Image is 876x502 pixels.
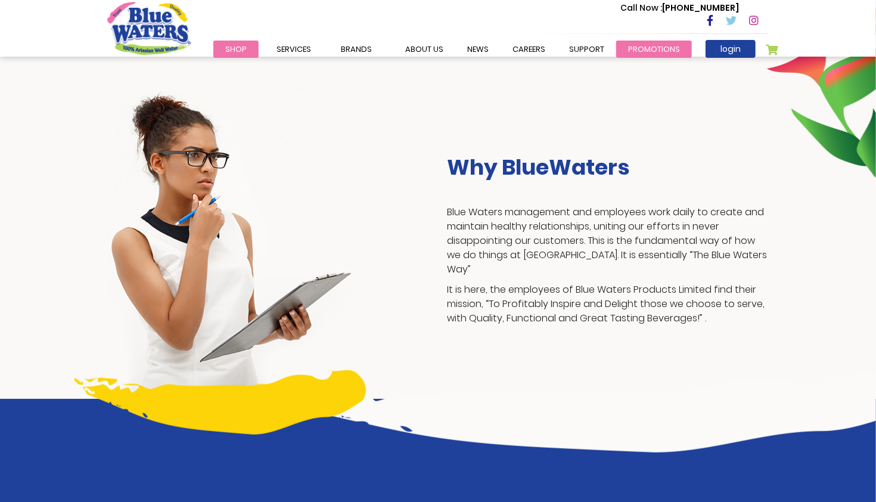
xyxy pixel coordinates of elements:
[706,40,756,58] a: login
[616,41,692,58] a: Promotions
[107,2,191,54] a: store logo
[74,370,366,435] img: career-yellow-bar.png
[447,205,769,277] p: Blue Waters management and employees work daily to create and maintain healthy relationships, uni...
[557,41,616,58] a: support
[501,41,557,58] a: careers
[620,2,662,14] span: Call Now :
[393,41,455,58] a: about us
[277,44,311,55] span: Services
[447,154,769,180] h3: Why BlueWaters
[620,2,739,14] p: [PHONE_NUMBER]
[447,283,769,326] p: It is here, the employees of Blue Waters Products Limited find their mission, “To Profitably Insp...
[242,374,876,453] img: career-intro-art.png
[341,44,372,55] span: Brands
[455,41,501,58] a: News
[225,44,247,55] span: Shop
[107,87,354,399] img: career-girl-image.png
